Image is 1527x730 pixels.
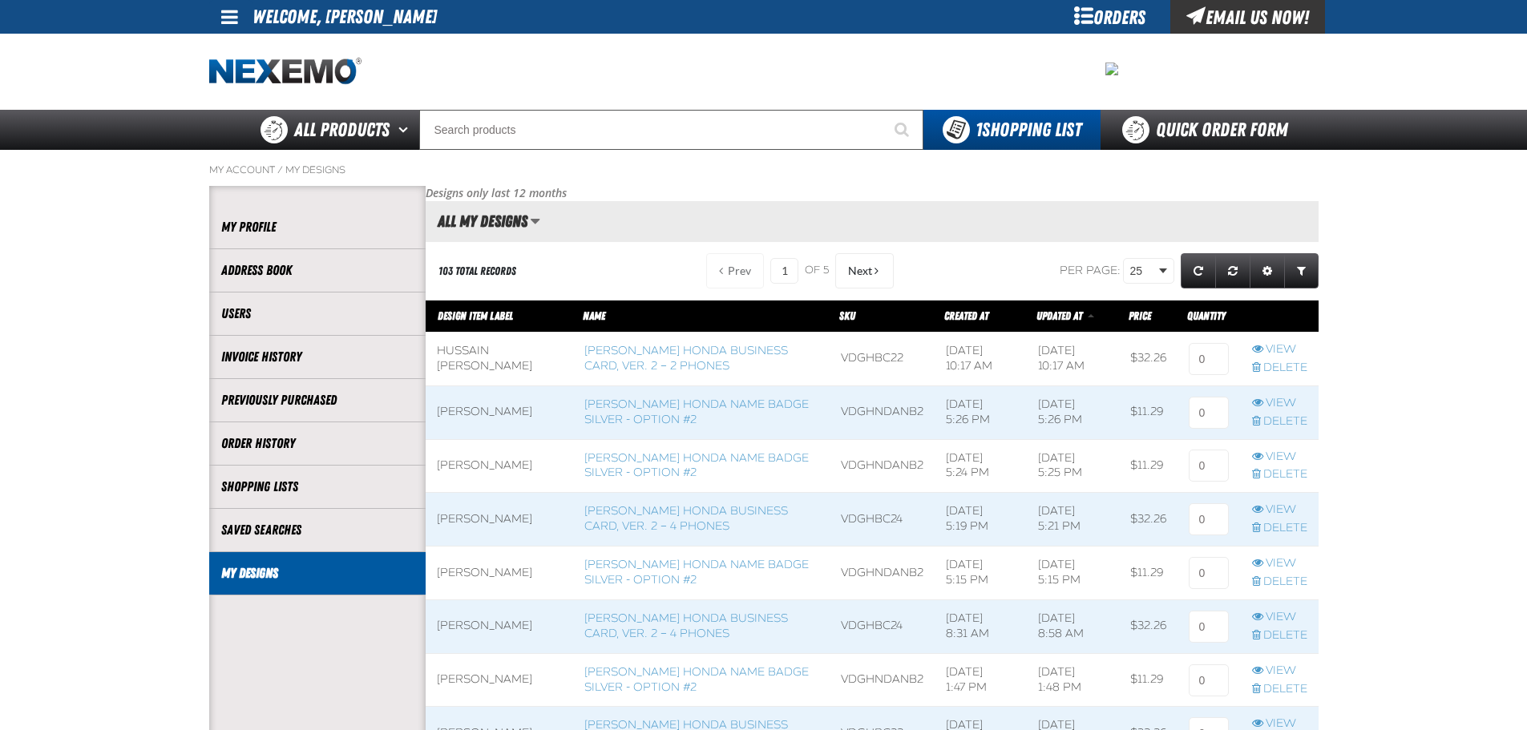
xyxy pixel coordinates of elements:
a: Delete row action [1252,414,1307,430]
td: VDGHNDANB2 [830,653,935,707]
td: $11.29 [1119,546,1178,600]
a: [PERSON_NAME] Honda Name Badge Silver - Option #2 [584,558,809,587]
span: Updated At [1036,309,1082,322]
a: My Designs [221,564,414,583]
a: Design Item Label [438,309,513,322]
td: [DATE] 5:25 PM [1027,439,1119,493]
th: Row actions [1241,300,1319,333]
a: Users [221,305,414,323]
td: [PERSON_NAME] [426,546,573,600]
td: $11.29 [1119,385,1178,439]
h2: All My Designs [426,212,527,230]
td: [DATE] 5:19 PM [935,493,1027,546]
input: 0 [1189,557,1229,589]
td: VDGHNDANB2 [830,546,935,600]
input: Search [419,110,923,150]
a: Delete row action [1252,628,1307,643]
a: View row action [1252,396,1307,411]
span: Per page: [1060,264,1121,277]
a: Expand or Collapse Grid Settings [1250,253,1285,288]
span: Quantity [1187,309,1226,322]
input: 0 [1189,503,1229,535]
span: of 5 [805,264,829,278]
td: [DATE] 8:58 AM [1027,599,1119,653]
a: Home [209,58,362,86]
a: Delete row action [1252,682,1307,697]
span: All Products [294,115,390,144]
a: Reset grid action [1215,253,1250,288]
td: [DATE] 5:21 PM [1027,493,1119,546]
td: VDGHNDANB2 [830,385,935,439]
td: $32.26 [1119,599,1178,653]
td: [PERSON_NAME] [426,385,573,439]
td: [DATE] 5:26 PM [1027,385,1119,439]
input: 0 [1189,343,1229,375]
td: [DATE] 5:26 PM [935,385,1027,439]
a: View row action [1252,663,1307,679]
span: 25 [1130,263,1156,280]
a: [PERSON_NAME] Honda Business Card, Ver. 2 – 4 Phones [584,611,788,640]
td: [DATE] 5:15 PM [1027,546,1119,600]
input: 0 [1189,664,1229,696]
a: [PERSON_NAME] Honda Name Badge Silver - Option #2 [584,665,809,694]
a: SKU [839,309,855,322]
img: 30f62db305f4ced946dbffb2f45f5249.jpeg [1105,63,1118,75]
nav: Breadcrumbs [209,163,1319,176]
td: VDGHNDANB2 [830,439,935,493]
a: Delete row action [1252,467,1307,482]
a: Refresh grid action [1181,253,1216,288]
td: $32.26 [1119,332,1178,385]
button: Open All Products pages [393,110,419,150]
input: 0 [1189,450,1229,482]
td: $11.29 [1119,439,1178,493]
span: Price [1129,309,1151,322]
button: Manage grid views. Current view is All My Designs [530,208,540,235]
td: VDGHBC24 [830,493,935,546]
button: You have 1 Shopping List. Open to view details [923,110,1101,150]
a: Expand or Collapse Grid Filters [1284,253,1319,288]
a: View row action [1252,610,1307,625]
td: $11.29 [1119,653,1178,707]
td: Hussain [PERSON_NAME] [426,332,573,385]
a: Delete row action [1252,361,1307,376]
a: My Designs [285,163,345,176]
a: [PERSON_NAME] Honda Business Card, Ver. 2 – 4 Phones [584,504,788,533]
a: View row action [1252,556,1307,571]
a: [PERSON_NAME] Honda Name Badge Silver - Option #2 [584,397,809,426]
a: Created At [944,309,988,322]
span: Next Page [848,264,872,277]
input: 0 [1189,397,1229,429]
span: Shopping List [976,119,1081,141]
p: Designs only last 12 months [426,186,1319,201]
input: Current page number [770,258,798,284]
a: Invoice History [221,348,414,366]
strong: 1 [976,119,982,141]
td: [DATE] 10:17 AM [1027,332,1119,385]
div: 103 total records [438,264,516,279]
a: Order History [221,434,414,453]
a: My Profile [221,218,414,236]
td: VDGHBC24 [830,599,935,653]
a: Quick Order Form [1101,110,1318,150]
a: Saved Searches [221,521,414,539]
a: Shopping Lists [221,478,414,496]
td: VDGHBC22 [830,332,935,385]
td: [PERSON_NAME] [426,493,573,546]
a: My Account [209,163,275,176]
td: [DATE] 5:15 PM [935,546,1027,600]
a: Previously Purchased [221,391,414,409]
a: Delete row action [1252,575,1307,590]
a: [PERSON_NAME] Honda Name Badge Silver - Option #2 [584,451,809,480]
td: [DATE] 8:31 AM [935,599,1027,653]
td: [DATE] 10:17 AM [935,332,1027,385]
a: Delete row action [1252,521,1307,536]
td: [DATE] 1:48 PM [1027,653,1119,707]
a: View row action [1252,502,1307,518]
a: Address Book [221,261,414,280]
a: Name [583,309,605,322]
td: [DATE] 5:24 PM [935,439,1027,493]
